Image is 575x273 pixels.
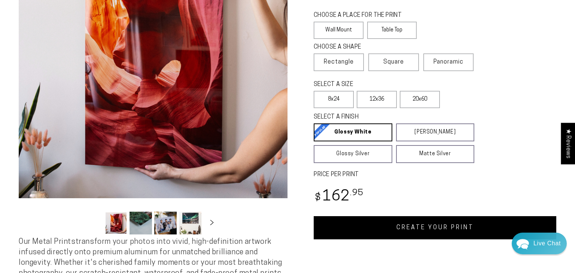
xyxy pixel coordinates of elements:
[179,212,201,234] button: Load image 4 in gallery view
[433,59,463,65] span: Panoramic
[204,215,220,231] button: Slide right
[154,212,177,234] button: Load image 3 in gallery view
[314,216,556,239] a: CREATE YOUR PRINT
[314,123,392,141] a: Glossy White
[400,91,440,108] label: 20x60
[130,212,152,234] button: Load image 2 in gallery view
[314,80,415,89] legend: SELECT A SIZE
[367,22,417,39] label: Table Top
[105,212,127,234] button: Load image 1 in gallery view
[86,215,103,231] button: Slide left
[383,58,404,67] span: Square
[512,233,567,254] div: Chat widget toggle
[314,11,410,20] legend: CHOOSE A PLACE FOR THE PRINT
[314,145,392,163] a: Glossy Silver
[350,189,363,197] sup: .95
[314,190,363,204] bdi: 162
[561,123,575,164] div: Click to open Judge.me floating reviews tab
[396,145,475,163] a: Matte Silver
[357,91,397,108] label: 12x36
[314,171,556,179] label: PRICE PER PRINT
[314,22,363,39] label: Wall Mount
[314,43,411,52] legend: CHOOSE A SHAPE
[396,123,475,141] a: [PERSON_NAME]
[324,58,354,67] span: Rectangle
[314,113,456,122] legend: SELECT A FINISH
[314,91,354,108] label: 8x24
[533,233,561,254] div: Contact Us Directly
[315,193,321,203] span: $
